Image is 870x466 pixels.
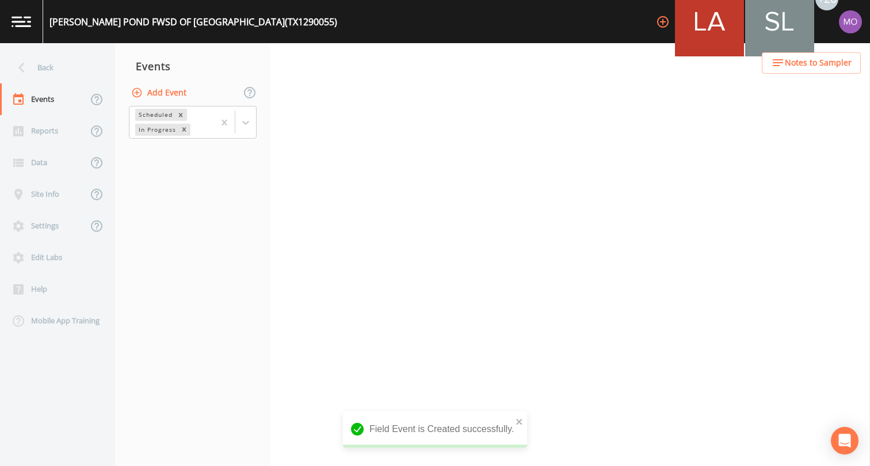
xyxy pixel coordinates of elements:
[178,124,190,136] div: Remove In Progress
[174,109,187,121] div: Remove Scheduled
[831,427,858,454] div: Open Intercom Messenger
[785,56,852,70] span: Notes to Sampler
[135,124,178,136] div: In Progress
[516,414,524,428] button: close
[129,82,191,104] button: Add Event
[49,15,337,29] div: [PERSON_NAME] POND FWSD OF [GEOGRAPHIC_DATA] (TX1290055)
[115,52,270,81] div: Events
[135,109,174,121] div: Scheduled
[839,10,862,33] img: 4e251478aba98ce068fb7eae8f78b90c
[12,16,31,27] img: logo
[343,411,527,448] div: Field Event is Created successfully.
